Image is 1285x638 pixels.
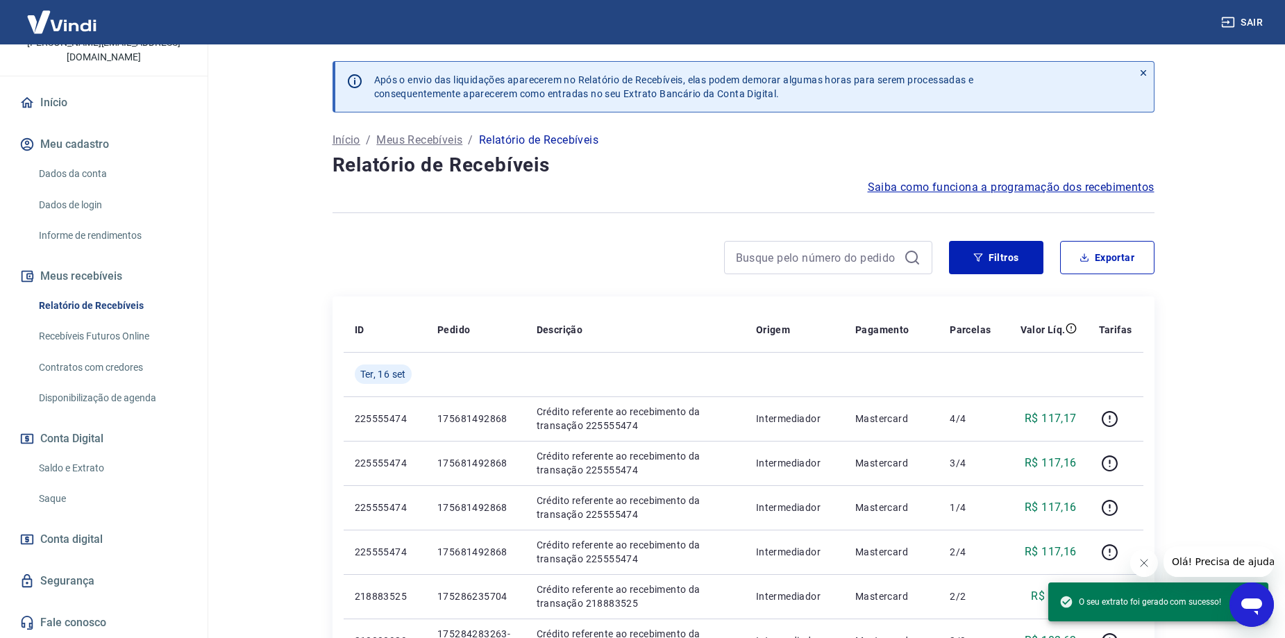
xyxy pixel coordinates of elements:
a: Contratos com credores [33,353,191,382]
button: Exportar [1060,241,1154,274]
p: Origem [756,323,790,337]
h4: Relatório de Recebíveis [333,151,1154,179]
a: Dados da conta [33,160,191,188]
span: Conta digital [40,530,103,549]
p: Parcelas [950,323,991,337]
a: Início [17,87,191,118]
span: Ter, 16 set [360,367,406,381]
p: Crédito referente ao recebimento da transação 225555474 [537,405,734,433]
a: Conta digital [17,524,191,555]
p: [PERSON_NAME][EMAIL_ADDRESS][DOMAIN_NAME] [11,35,196,65]
p: 218883525 [355,589,415,603]
a: Fale conosco [17,607,191,638]
p: R$ 117,16 [1025,455,1077,471]
a: Meus Recebíveis [376,132,462,149]
p: 175681492868 [437,412,514,426]
p: Intermediador [756,545,833,559]
p: Mastercard [855,501,927,514]
a: Início [333,132,360,149]
iframe: Botão para abrir a janela de mensagens [1229,582,1274,627]
p: 4/4 [950,412,991,426]
button: Meus recebíveis [17,261,191,292]
p: Valor Líq. [1021,323,1066,337]
a: Dados de login [33,191,191,219]
p: R$ 117,17 [1025,410,1077,427]
p: Intermediador [756,501,833,514]
img: Vindi [17,1,107,43]
a: Saque [33,485,191,513]
p: 2/4 [950,545,991,559]
p: Mastercard [855,545,927,559]
p: 225555474 [355,545,415,559]
p: 175681492868 [437,501,514,514]
p: 225555474 [355,501,415,514]
p: 175681492868 [437,456,514,470]
p: / [468,132,473,149]
p: Tarifas [1099,323,1132,337]
a: Saldo e Extrato [33,454,191,482]
span: O seu extrato foi gerado com sucesso! [1059,595,1221,609]
p: R$ 117,16 [1025,544,1077,560]
p: / [366,132,371,149]
button: Filtros [949,241,1043,274]
button: Meu cadastro [17,129,191,160]
span: Olá! Precisa de ajuda? [8,10,117,21]
p: Mastercard [855,412,927,426]
p: Crédito referente ao recebimento da transação 225555474 [537,494,734,521]
p: 1/4 [950,501,991,514]
p: Mastercard [855,456,927,470]
a: Disponibilização de agenda [33,384,191,412]
p: 2/2 [950,589,991,603]
a: Recebíveis Futuros Online [33,322,191,351]
a: Informe de rendimentos [33,221,191,250]
p: Crédito referente ao recebimento da transação 225555474 [537,449,734,477]
p: Crédito referente ao recebimento da transação 225555474 [537,538,734,566]
p: 175681492868 [437,545,514,559]
p: 225555474 [355,412,415,426]
a: Saiba como funciona a programação dos recebimentos [868,179,1154,196]
iframe: Mensagem da empresa [1164,546,1274,577]
p: Mastercard [855,589,927,603]
p: R$ 117,16 [1025,499,1077,516]
input: Busque pelo número do pedido [736,247,898,268]
p: Após o envio das liquidações aparecerem no Relatório de Recebíveis, elas podem demorar algumas ho... [374,73,974,101]
p: 175286235704 [437,589,514,603]
p: Pagamento [855,323,909,337]
iframe: Fechar mensagem [1130,549,1158,577]
p: Descrição [537,323,583,337]
p: Intermediador [756,412,833,426]
p: Intermediador [756,456,833,470]
p: Crédito referente ao recebimento da transação 218883525 [537,582,734,610]
p: R$ 91,53 [1031,588,1076,605]
p: 225555474 [355,456,415,470]
button: Conta Digital [17,423,191,454]
p: Relatório de Recebíveis [479,132,598,149]
a: Relatório de Recebíveis [33,292,191,320]
p: Pedido [437,323,470,337]
p: ID [355,323,364,337]
p: 3/4 [950,456,991,470]
p: Intermediador [756,589,833,603]
a: Segurança [17,566,191,596]
button: Sair [1218,10,1268,35]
